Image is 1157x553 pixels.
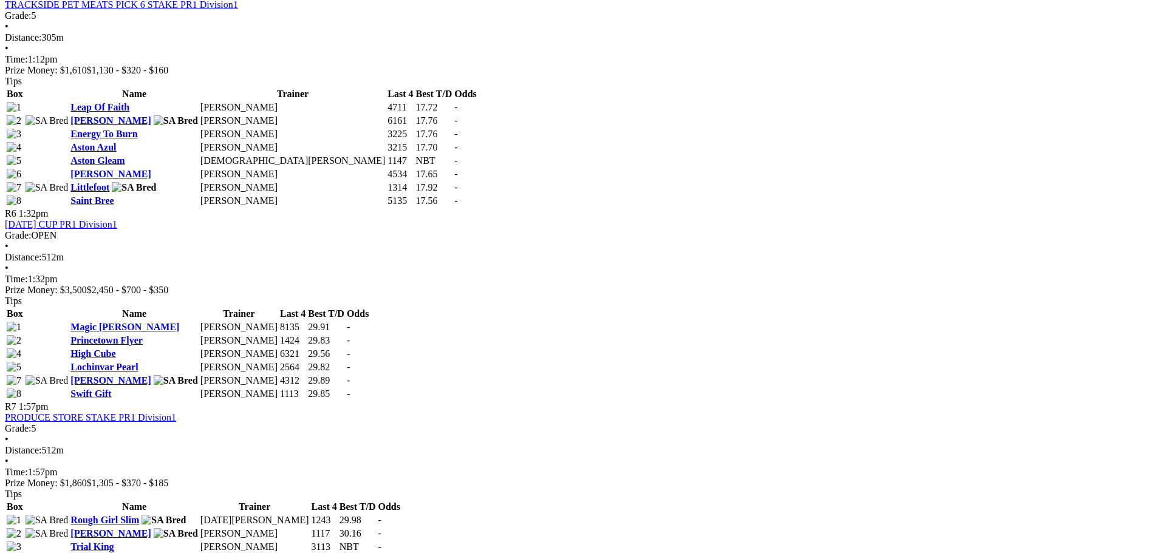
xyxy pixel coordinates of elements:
[5,43,9,53] span: •
[454,129,457,139] span: -
[200,141,386,154] td: [PERSON_NAME]
[415,182,453,194] td: 17.92
[154,375,198,386] img: SA Bred
[70,102,129,112] a: Leap Of Faith
[5,10,32,21] span: Grade:
[307,334,345,347] td: 29.83
[339,514,377,526] td: 29.98
[7,142,21,153] img: 4
[311,501,338,513] th: Last 4
[5,489,22,499] span: Tips
[5,274,28,284] span: Time:
[200,88,386,100] th: Trainer
[200,308,278,320] th: Trainer
[5,252,1152,263] div: 512m
[387,155,414,167] td: 1147
[279,334,306,347] td: 1424
[454,195,457,206] span: -
[5,434,9,444] span: •
[7,335,21,346] img: 2
[200,348,278,360] td: [PERSON_NAME]
[70,362,138,372] a: Lochinvar Pearl
[5,467,28,477] span: Time:
[200,388,278,400] td: [PERSON_NAME]
[5,274,1152,285] div: 1:32pm
[387,195,414,207] td: 5135
[5,230,1152,241] div: OPEN
[7,195,21,206] img: 8
[26,528,69,539] img: SA Bred
[70,169,151,179] a: [PERSON_NAME]
[5,241,9,251] span: •
[454,169,457,179] span: -
[70,142,116,152] a: Aston Azul
[5,412,176,422] a: PRODUCE STORE STAKE PR1 Division1
[377,501,400,513] th: Odds
[279,388,306,400] td: 1113
[7,528,21,539] img: 2
[70,375,151,385] a: [PERSON_NAME]
[347,388,350,399] span: -
[347,335,350,345] span: -
[7,155,21,166] img: 5
[70,515,139,525] a: Rough Girl Slim
[415,128,453,140] td: 17.76
[387,101,414,114] td: 4711
[7,501,23,512] span: Box
[70,129,137,139] a: Energy To Burn
[5,445,41,455] span: Distance:
[339,501,377,513] th: Best T/D
[142,515,186,526] img: SA Bred
[87,65,169,75] span: $1,130 - $320 - $160
[307,388,345,400] td: 29.85
[387,182,414,194] td: 1314
[200,128,386,140] td: [PERSON_NAME]
[5,467,1152,478] div: 1:57pm
[387,115,414,127] td: 6161
[415,101,453,114] td: 17.72
[347,348,350,359] span: -
[7,322,21,333] img: 1
[200,101,386,114] td: [PERSON_NAME]
[387,88,414,100] th: Last 4
[70,541,114,552] a: Trial King
[70,308,199,320] th: Name
[70,88,199,100] th: Name
[70,155,125,166] a: Aston Gleam
[70,195,114,206] a: Saint Bree
[200,375,278,387] td: [PERSON_NAME]
[87,285,169,295] span: $2,450 - $700 - $350
[7,102,21,113] img: 1
[387,168,414,180] td: 4534
[200,501,310,513] th: Trainer
[387,141,414,154] td: 3215
[7,169,21,180] img: 6
[5,423,32,433] span: Grade:
[154,528,198,539] img: SA Bred
[279,308,306,320] th: Last 4
[200,334,278,347] td: [PERSON_NAME]
[70,322,179,332] a: Magic [PERSON_NAME]
[70,501,199,513] th: Name
[415,115,453,127] td: 17.76
[311,514,338,526] td: 1243
[5,478,1152,489] div: Prize Money: $1,860
[200,514,310,526] td: [DATE][PERSON_NAME]
[415,155,453,167] td: NBT
[200,115,386,127] td: [PERSON_NAME]
[5,76,22,86] span: Tips
[454,115,457,126] span: -
[347,322,350,332] span: -
[7,388,21,399] img: 8
[7,348,21,359] img: 4
[5,263,9,273] span: •
[307,348,345,360] td: 29.56
[5,21,9,32] span: •
[26,115,69,126] img: SA Bred
[378,528,381,538] span: -
[5,54,28,64] span: Time:
[26,515,69,526] img: SA Bred
[307,361,345,373] td: 29.82
[307,308,345,320] th: Best T/D
[7,515,21,526] img: 1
